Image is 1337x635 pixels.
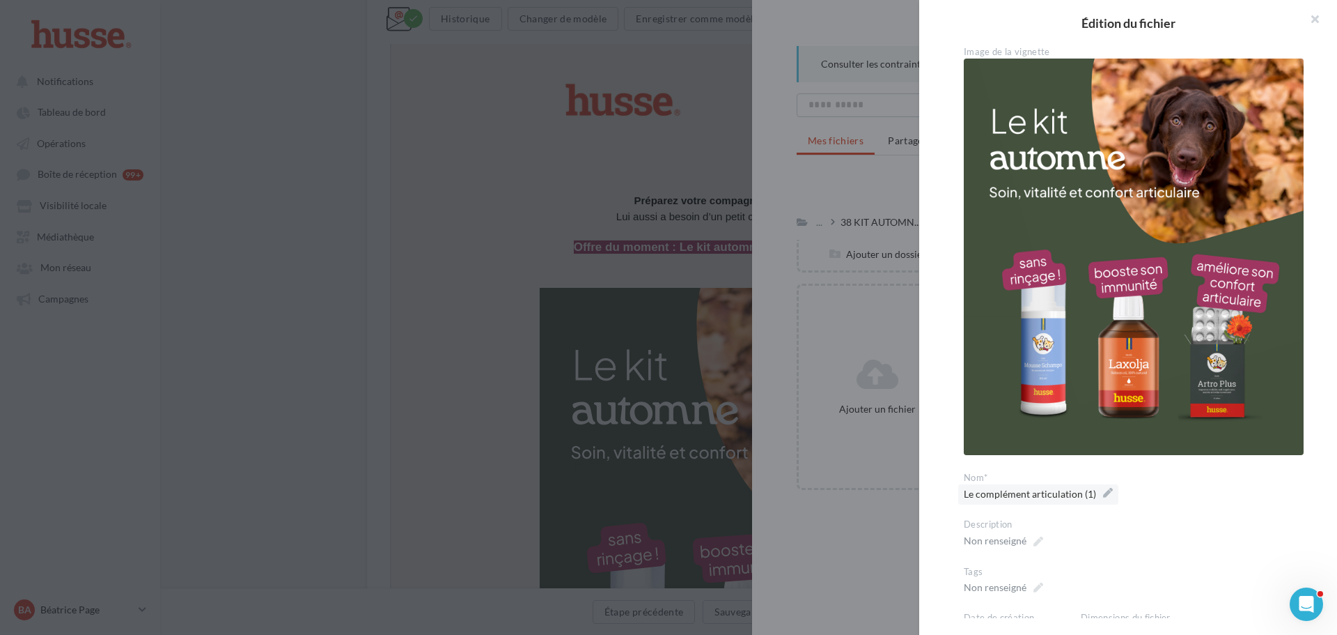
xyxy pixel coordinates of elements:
img: Le complément articulation (1) [964,59,1304,455]
strong: Préparez votre compagnon pour l’automne 🍂 [242,177,471,189]
div: Dimensions du fichier [1081,612,1304,625]
span: L'email ne s'affiche pas correctement ? [266,11,410,21]
div: Description [964,519,1304,531]
iframe: Intercom live chat [1290,588,1323,621]
div: Image de la vignette [964,46,1304,59]
div: Date de création [964,612,1070,625]
span: Le complément articulation (1) [964,484,1113,503]
div: Tags [964,566,1304,579]
span: Offre du moment : Le kit automne à 58,50 € au lieu de 68,50 € ! [182,223,533,236]
span: Lui aussi a besoin d’un petit coup de pouce avant l’hiver ! [225,177,490,205]
span: Non renseigné [964,531,1043,550]
a: Cliquez-ici [410,11,448,21]
h2: Édition du fichier [941,17,1315,29]
img: BANNIERE_HUSSE_DIGITALEO.png [155,36,559,137]
div: Non renseigné [964,581,1026,594]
